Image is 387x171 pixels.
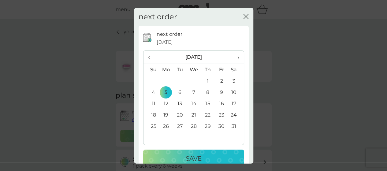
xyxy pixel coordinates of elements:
[214,98,228,109] td: 16
[139,12,177,21] h2: next order
[201,87,214,98] td: 8
[228,87,244,98] td: 10
[148,51,154,64] span: ‹
[143,150,244,167] button: Save
[187,87,201,98] td: 7
[228,109,244,121] td: 24
[214,75,228,87] td: 2
[228,98,244,109] td: 17
[228,121,244,132] td: 31
[143,64,159,75] th: Su
[159,51,229,64] th: [DATE]
[157,30,182,38] p: next order
[173,87,187,98] td: 6
[214,87,228,98] td: 9
[214,121,228,132] td: 30
[143,98,159,109] td: 11
[228,64,244,75] th: Sa
[186,154,202,163] p: Save
[159,98,173,109] td: 12
[214,109,228,121] td: 23
[173,64,187,75] th: Tu
[243,13,249,20] button: close
[214,64,228,75] th: Fr
[159,121,173,132] td: 26
[173,121,187,132] td: 27
[143,87,159,98] td: 4
[173,109,187,121] td: 20
[201,121,214,132] td: 29
[157,38,173,46] span: [DATE]
[187,109,201,121] td: 21
[201,64,214,75] th: Th
[233,51,239,64] span: ›
[159,87,173,98] td: 5
[159,64,173,75] th: Mo
[201,98,214,109] td: 15
[173,98,187,109] td: 13
[201,75,214,87] td: 1
[159,109,173,121] td: 19
[187,121,201,132] td: 28
[187,98,201,109] td: 14
[228,75,244,87] td: 3
[201,109,214,121] td: 22
[143,109,159,121] td: 18
[187,64,201,75] th: We
[143,121,159,132] td: 25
